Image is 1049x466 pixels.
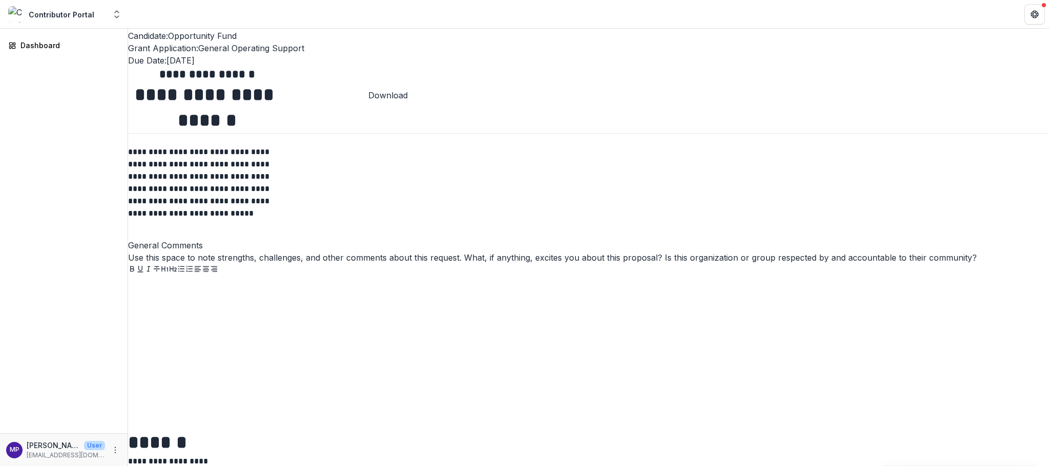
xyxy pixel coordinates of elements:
button: Open entity switcher [110,4,124,25]
div: Dashboard [20,40,115,51]
p: User [84,441,105,450]
span: Grant Application [128,43,196,53]
button: Underline [136,264,144,276]
span: Candidate [128,31,166,41]
button: Align Right [210,264,218,276]
p: [PERSON_NAME] [27,440,80,451]
button: Align Center [202,264,210,276]
a: Dashboard [4,37,123,54]
p: : Opportunity Fund [128,30,1049,42]
div: Marge Petruska [10,447,19,453]
p: General Comments [128,239,1049,251]
button: Ordered List [185,264,194,276]
button: Get Help [1024,4,1045,25]
button: Heading 2 [169,264,177,276]
span: Due Date [128,55,164,66]
button: Align Left [194,264,202,276]
div: Download [368,89,408,101]
button: Bullet List [177,264,185,276]
button: Bold [128,264,136,276]
p: [EMAIL_ADDRESS][DOMAIN_NAME] [27,451,105,460]
button: Heading 1 [161,264,169,276]
button: Strike [153,264,161,276]
button: More [109,444,121,456]
div: Use this space to note strengths, challenges, and other comments about this request. What, if any... [128,251,1049,264]
div: Contributor Portal [29,9,94,20]
p: : [DATE] [128,54,1049,67]
img: Contributor Portal [8,6,25,23]
button: Italicize [144,264,153,276]
p: : General Operating Support [128,42,1049,54]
